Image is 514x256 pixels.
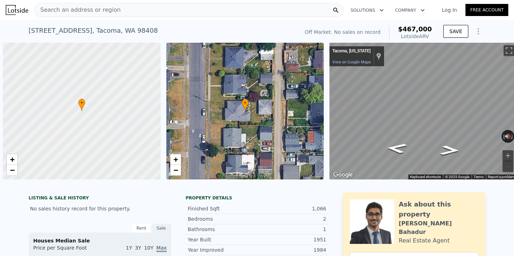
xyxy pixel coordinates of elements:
[173,166,178,174] span: −
[33,237,167,244] div: Houses Median Sale
[6,5,28,15] img: Lotside
[399,219,478,236] div: [PERSON_NAME] Bahadur
[305,28,381,36] div: Off Market. No sales on record
[257,205,326,212] div: 1,066
[465,4,508,16] a: Free Account
[10,166,15,174] span: −
[332,60,371,64] a: View on Google Maps
[257,236,326,243] div: 1951
[126,245,132,251] span: 1Y
[188,236,257,243] div: Year Built
[78,100,85,106] span: •
[345,4,389,17] button: Solutions
[471,24,485,38] button: Show Options
[257,215,326,223] div: 2
[242,99,249,111] div: •
[376,52,381,60] a: Show location on map
[410,174,441,179] button: Keyboard shortcuts
[399,236,450,245] div: Real Estate Agent
[389,4,430,17] button: Company
[398,25,432,33] span: $467,000
[503,161,513,172] button: Zoom out
[188,205,257,212] div: Finished Sqft
[156,245,167,252] span: Max
[186,195,328,201] div: Property details
[331,170,355,179] a: Open this area in Google Maps (opens a new window)
[474,175,484,179] a: Terms
[242,100,249,106] span: •
[29,195,171,202] div: LISTING & SALE HISTORY
[170,165,181,176] a: Zoom out
[257,246,326,254] div: 1984
[131,224,151,233] div: Rent
[7,165,17,176] a: Zoom out
[7,154,17,165] a: Zoom in
[10,155,15,164] span: +
[144,245,153,251] span: 10Y
[445,175,469,179] span: © 2025 Google
[443,25,468,38] button: SAVE
[433,6,465,14] a: Log In
[332,48,371,54] div: Tacoma, [US_STATE]
[29,26,158,36] div: [STREET_ADDRESS] , Tacoma , WA 98408
[398,33,432,40] div: Lotside ARV
[378,141,415,156] path: Go South
[188,246,257,254] div: Year Improved
[170,154,181,165] a: Zoom in
[432,143,468,158] path: Go North
[151,224,171,233] div: Sale
[503,150,513,161] button: Zoom in
[399,199,478,219] div: Ask about this property
[331,170,355,179] img: Google
[502,130,505,143] button: Rotate counterclockwise
[78,99,85,111] div: •
[257,226,326,233] div: 1
[173,155,178,164] span: +
[33,244,100,256] div: Price per Square Foot
[188,226,257,233] div: Bathrooms
[188,215,257,223] div: Bedrooms
[135,245,141,251] span: 3Y
[29,202,171,215] div: No sales history record for this property.
[35,6,121,14] span: Search an address or region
